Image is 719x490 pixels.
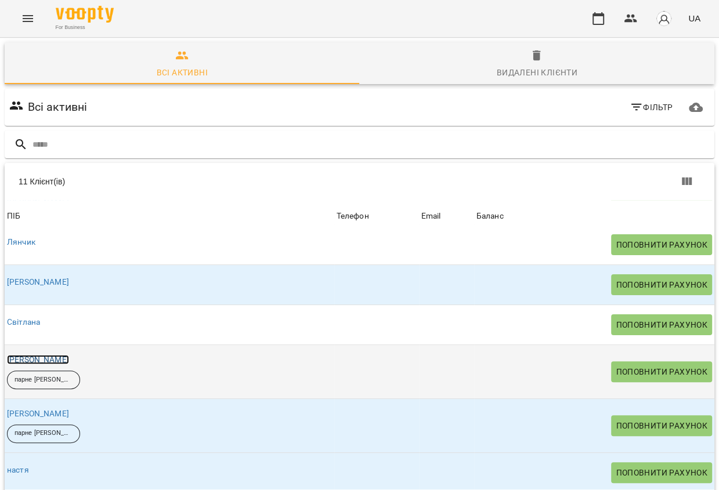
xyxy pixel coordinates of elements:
[15,429,73,438] p: парне [PERSON_NAME]
[616,278,707,292] span: Поповнити рахунок
[7,277,69,286] a: [PERSON_NAME]
[337,209,369,223] div: Телефон
[656,10,672,27] img: avatar_s.png
[611,462,712,483] button: Поповнити рахунок
[5,163,714,200] div: Table Toolbar
[616,365,707,379] span: Поповнити рахунок
[421,209,441,223] div: Sort
[616,466,707,480] span: Поповнити рахунок
[7,409,69,418] a: [PERSON_NAME]
[616,318,707,332] span: Поповнити рахунок
[14,5,42,32] button: Menu
[56,24,114,31] span: For Business
[7,209,332,223] span: ПІБ
[616,419,707,433] span: Поповнити рахунок
[56,6,114,23] img: Voopty Logo
[7,237,35,246] a: Лянчик
[7,424,80,443] div: парне [PERSON_NAME]
[611,415,712,436] button: Поповнити рахунок
[7,209,20,223] div: ПІБ
[7,465,29,474] a: настя
[684,8,705,29] button: UA
[476,209,504,223] div: Баланс
[28,98,88,116] h6: Всі активні
[673,168,700,195] button: Вигляд колонок
[15,375,73,385] p: парне [PERSON_NAME]
[611,234,712,255] button: Поповнити рахунок
[7,355,69,364] a: [PERSON_NAME]
[421,209,441,223] div: Email
[497,66,577,79] div: Видалені клієнти
[616,238,707,252] span: Поповнити рахунок
[611,361,712,382] button: Поповнити рахунок
[688,12,700,24] span: UA
[7,317,40,326] a: Світлана
[337,209,369,223] div: Sort
[421,209,472,223] span: Email
[611,274,712,295] button: Поповнити рахунок
[476,209,712,223] span: Баланс
[7,371,80,389] div: парне [PERSON_NAME]
[611,314,712,335] button: Поповнити рахунок
[19,176,369,187] div: 11 Клієнт(ів)
[7,209,20,223] div: Sort
[630,100,673,114] span: Фільтр
[625,97,678,118] button: Фільтр
[476,209,504,223] div: Sort
[337,209,417,223] span: Телефон
[157,66,208,79] div: Всі активні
